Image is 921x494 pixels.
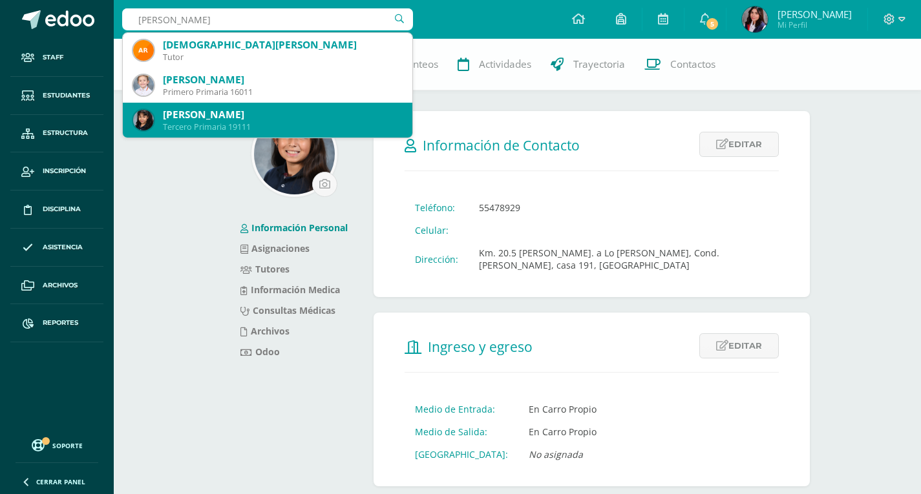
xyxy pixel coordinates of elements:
img: 331a885a7a06450cabc094b6be9ba622.png [742,6,768,32]
span: Actividades [479,57,531,71]
td: Teléfono: [405,196,469,219]
a: Información Medica [240,283,340,296]
td: Medio de Entrada: [405,398,518,420]
td: Dirección: [405,242,469,276]
div: Primero Primaria 16011 [163,87,402,98]
span: Contactos [670,57,715,71]
span: Soporte [52,441,83,450]
div: [PERSON_NAME] [163,73,402,87]
a: Asignaciones [240,242,310,254]
div: Tercero Primaria 19111 [163,121,402,132]
span: Inscripción [43,166,86,176]
div: [DEMOGRAPHIC_DATA][PERSON_NAME] [163,38,402,52]
td: Celular: [405,219,469,242]
span: Disciplina [43,204,81,214]
input: Busca un usuario... [122,8,413,30]
div: [PERSON_NAME] [163,108,402,121]
div: Tutor [163,52,402,63]
a: Odoo [240,345,280,358]
td: Km. 20.5 [PERSON_NAME]. a Lo [PERSON_NAME], Cond. [PERSON_NAME], casa 191, [GEOGRAPHIC_DATA] [469,242,779,276]
a: Inscripción [10,152,103,190]
td: En Carro Propio [518,420,607,443]
span: Archivos [43,280,78,291]
i: No asignada [529,448,583,460]
td: Medio de Salida: [405,420,518,443]
a: Información Personal [240,221,348,234]
span: Asistencia [43,242,83,252]
span: Estudiantes [43,90,90,101]
span: Ingreso y egreso [428,338,533,356]
span: Estructura [43,128,88,138]
a: Tutores [240,263,290,275]
span: 5 [705,17,719,31]
td: 55478929 [469,196,779,219]
span: Staff [43,52,63,63]
a: Trayectoria [541,39,635,90]
a: Estructura [10,115,103,153]
a: Archivos [240,325,290,337]
a: Disciplina [10,190,103,229]
a: Actividades [448,39,541,90]
a: Editar [699,333,779,358]
span: Reportes [43,318,78,328]
a: Archivos [10,267,103,305]
img: ccff5b350adccf7f0799091d01bb49f9.png [133,40,154,61]
td: [GEOGRAPHIC_DATA]: [405,443,518,466]
span: Punteos [401,57,438,71]
a: Soporte [16,436,98,453]
td: En Carro Propio [518,398,607,420]
span: Trayectoria [573,57,625,71]
a: Consultas Médicas [240,304,335,316]
a: Staff [10,39,103,77]
a: Estudiantes [10,77,103,115]
a: Asistencia [10,229,103,267]
img: b9e85e965a7f8ce773151f2c8087cacc.png [133,110,154,130]
span: Mi Perfil [778,19,852,30]
span: Cerrar panel [36,477,85,486]
a: Reportes [10,304,103,342]
img: 0fe40d2a0937d55541066f5a33e12b9b.png [254,114,335,194]
a: Editar [699,132,779,157]
a: Contactos [635,39,725,90]
span: Información de Contacto [423,136,580,154]
img: 98dd967c6eb6f11a5c3be811ddc20e42.png [133,75,154,96]
span: [PERSON_NAME] [778,8,852,21]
